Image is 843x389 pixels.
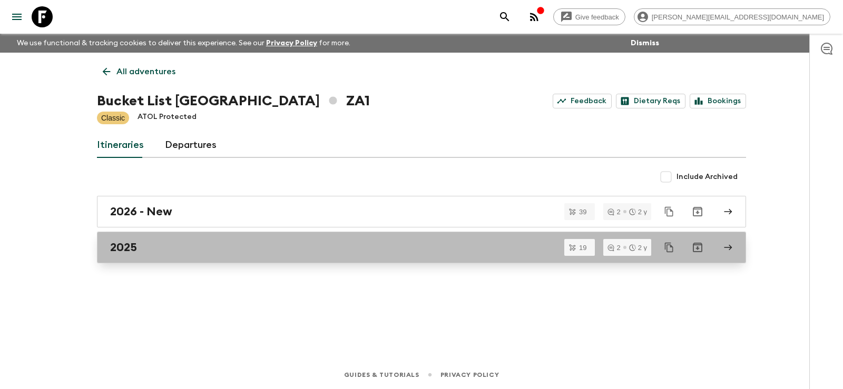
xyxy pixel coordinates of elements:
a: Privacy Policy [266,39,317,47]
p: We use functional & tracking cookies to deliver this experience. See our for more. [13,34,355,53]
span: Include Archived [677,172,738,182]
div: 2 y [629,208,647,215]
h1: Bucket List [GEOGRAPHIC_DATA] ZA1 [97,91,370,112]
span: 39 [573,208,593,215]
h2: 2025 [110,241,137,254]
button: Archive [687,201,708,222]
a: Give feedback [553,8,625,25]
div: 2 y [629,244,647,251]
a: Feedback [553,94,612,108]
p: Classic [101,113,125,123]
a: 2026 - New [97,196,746,227]
a: Itineraries [97,133,144,158]
button: search adventures [494,6,515,27]
div: [PERSON_NAME][EMAIL_ADDRESS][DOMAIN_NAME] [634,8,830,25]
a: All adventures [97,61,181,82]
span: Give feedback [570,13,625,21]
button: Dismiss [628,36,662,51]
span: 19 [573,244,593,251]
a: Departures [165,133,217,158]
button: Duplicate [660,238,679,257]
a: Bookings [690,94,746,108]
span: [PERSON_NAME][EMAIL_ADDRESS][DOMAIN_NAME] [646,13,830,21]
p: All adventures [116,65,175,78]
a: Guides & Tutorials [344,369,419,381]
div: 2 [607,244,620,251]
button: menu [6,6,27,27]
button: Duplicate [660,202,679,221]
div: 2 [607,208,620,215]
a: Dietary Reqs [616,94,685,108]
a: 2025 [97,232,746,263]
button: Archive [687,237,708,258]
a: Privacy Policy [440,369,499,381]
p: ATOL Protected [138,112,197,124]
h2: 2026 - New [110,205,172,218]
